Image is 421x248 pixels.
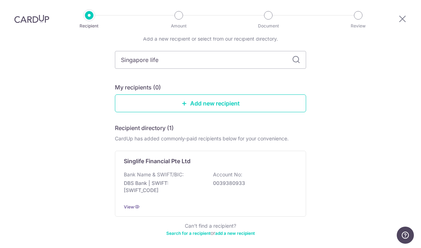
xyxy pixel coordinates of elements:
[124,157,191,165] p: Singlife Financial Pte Ltd
[115,35,306,42] div: Add a new recipient or select from our recipient directory.
[115,51,306,69] input: Search for any recipient here
[14,15,49,23] img: CardUp
[332,22,385,30] p: Review
[124,180,204,194] p: DBS Bank | SWIFT: [SWIFT_CODE]
[115,124,174,132] h5: Recipient directory (1)
[166,231,210,236] a: Search for a recipient
[115,222,306,237] div: Can’t find a recipient? or
[213,180,293,187] p: 0039380933
[242,22,295,30] p: Document
[397,227,414,244] iframe: Opens a widget where you can find more information
[115,94,306,112] a: Add new recipient
[124,204,134,210] a: View
[115,135,306,142] div: CardUp has added commonly-paid recipients below for your convenience.
[213,171,242,178] p: Account No:
[124,171,184,178] p: Bank Name & SWIFT/BIC:
[115,83,161,92] h5: My recipients (0)
[63,22,116,30] p: Recipient
[152,22,205,30] p: Amount
[215,231,255,236] a: add a new recipient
